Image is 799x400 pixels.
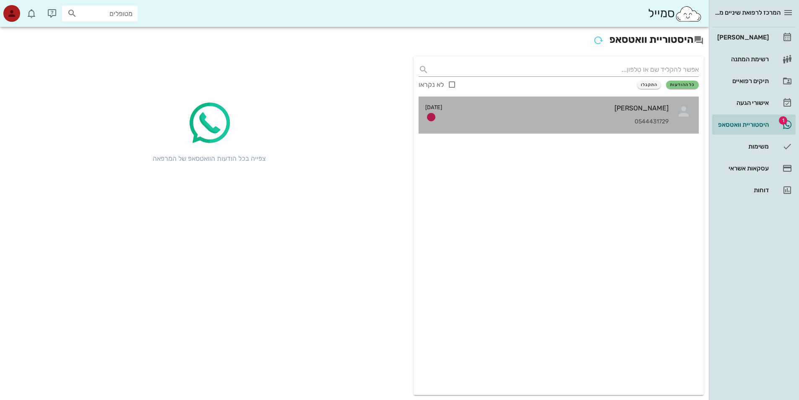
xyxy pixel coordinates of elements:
a: אישורי הגעה [712,93,796,113]
a: [PERSON_NAME] [712,27,796,47]
a: רשימת המתנה [712,49,796,69]
div: לא נקראו [419,81,444,89]
button: כל ההודעות [666,81,699,89]
div: אישורי הגעה [716,99,769,106]
img: SmileCloud logo [675,5,702,22]
span: תג [25,7,30,12]
a: עסקאות אשראי [712,158,796,178]
button: התקבלו [637,81,661,89]
a: תיקים רפואיים [712,71,796,91]
span: התקבלו [641,82,657,87]
div: רשימת המתנה [716,56,769,63]
span: תג [779,116,787,125]
a: משימות [712,136,796,157]
img: whatsapp-icon.2ee8d5f3.png [184,98,234,149]
div: [PERSON_NAME] [449,104,669,112]
span: המרכז לרפואת שיניים ממוחשבת [697,9,781,16]
div: עסקאות אשראי [716,165,769,172]
div: תיקים רפואיים [716,78,769,84]
div: משימות [716,143,769,150]
small: [DATE] [425,103,442,111]
div: [PERSON_NAME] [716,34,769,41]
div: סמייל [648,5,702,23]
h2: היסטוריית וואטסאפ [5,32,704,48]
a: תגהיסטוריית וואטסאפ [712,115,796,135]
a: דוחות [712,180,796,200]
div: היסטוריית וואטסאפ [716,121,769,128]
div: צפייה בכל הודעות הוואטסאפ של המרפאה [146,154,272,164]
input: אפשר להקליד שם או טלפון... [432,63,699,76]
div: דוחות [716,187,769,193]
span: כל ההודעות [670,82,695,87]
div: 0544431729 [449,118,669,125]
